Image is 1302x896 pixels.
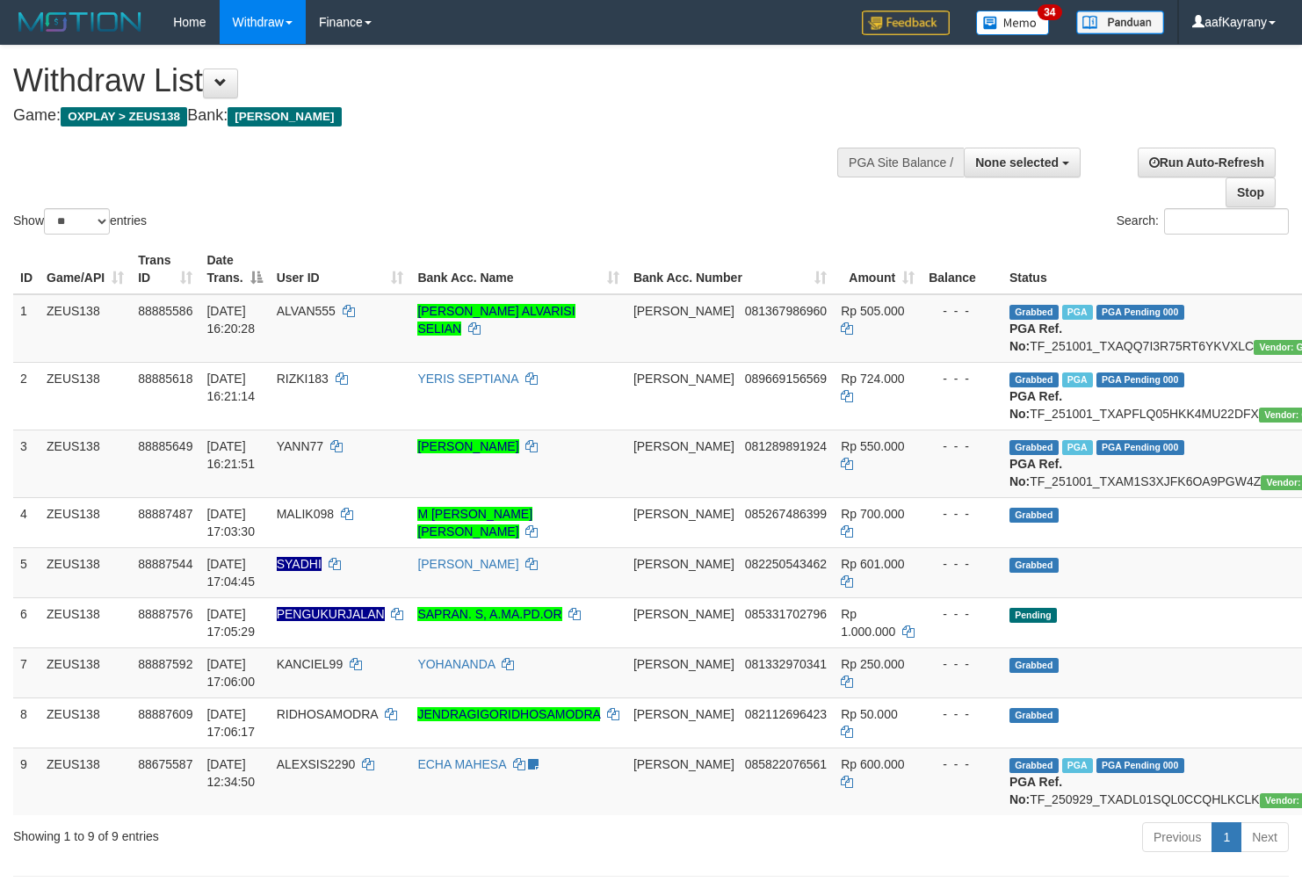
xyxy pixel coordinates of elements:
a: Stop [1226,177,1276,207]
td: 6 [13,597,40,647]
a: YERIS SEPTIANA [417,372,517,386]
div: - - - [929,755,995,773]
span: [DATE] 17:05:29 [206,607,255,639]
b: PGA Ref. No: [1009,322,1062,353]
div: - - - [929,370,995,387]
span: Grabbed [1009,372,1059,387]
span: Rp 550.000 [841,439,904,453]
b: PGA Ref. No: [1009,389,1062,421]
span: None selected [975,155,1059,170]
span: 88887544 [138,557,192,571]
span: Rp 505.000 [841,304,904,318]
div: Showing 1 to 9 of 9 entries [13,820,530,845]
a: Run Auto-Refresh [1138,148,1276,177]
td: 3 [13,430,40,497]
span: 88887592 [138,657,192,671]
div: - - - [929,437,995,455]
th: User ID: activate to sort column ascending [270,244,411,294]
span: OXPLAY > ZEUS138 [61,107,187,126]
td: 9 [13,748,40,815]
span: 88885649 [138,439,192,453]
span: [PERSON_NAME] [633,439,734,453]
span: [DATE] 16:20:28 [206,304,255,336]
b: PGA Ref. No: [1009,775,1062,806]
a: [PERSON_NAME] ALVARISI SELIAN [417,304,575,336]
td: 7 [13,647,40,697]
a: [PERSON_NAME] [417,439,518,453]
span: 88885586 [138,304,192,318]
span: Rp 50.000 [841,707,898,721]
label: Show entries [13,208,147,235]
th: Trans ID: activate to sort column ascending [131,244,199,294]
span: Rp 700.000 [841,507,904,521]
span: Marked by aafpengsreynich [1062,758,1093,773]
a: YOHANANDA [417,657,495,671]
h4: Game: Bank: [13,107,850,125]
td: 4 [13,497,40,547]
img: MOTION_logo.png [13,9,147,35]
td: 2 [13,362,40,430]
span: Nama rekening ada tanda titik/strip, harap diedit [277,557,322,571]
span: YANN77 [277,439,323,453]
div: - - - [929,302,995,320]
span: 88887609 [138,707,192,721]
span: [DATE] 17:06:00 [206,657,255,689]
input: Search: [1164,208,1289,235]
td: ZEUS138 [40,748,131,815]
span: PGA Pending [1096,440,1184,455]
span: Nama rekening ada tanda titik/strip, harap diedit [277,607,385,621]
a: SAPRAN. S, A.MA.PD.OR [417,607,561,621]
img: Feedback.jpg [862,11,950,35]
span: 88675587 [138,757,192,771]
span: RIDHOSAMODRA [277,707,378,721]
a: Previous [1142,822,1212,852]
a: [PERSON_NAME] [417,557,518,571]
span: Pending [1009,608,1057,623]
span: [PERSON_NAME] [633,607,734,621]
span: Marked by aafanarl [1062,440,1093,455]
span: [PERSON_NAME] [633,707,734,721]
span: [DATE] 17:06:17 [206,707,255,739]
td: ZEUS138 [40,294,131,363]
span: MALIK098 [277,507,334,521]
th: ID [13,244,40,294]
span: Rp 250.000 [841,657,904,671]
span: ALVAN555 [277,304,336,318]
td: ZEUS138 [40,547,131,597]
span: PGA Pending [1096,372,1184,387]
span: Copy 081367986960 to clipboard [745,304,827,318]
td: ZEUS138 [40,647,131,697]
th: Bank Acc. Name: activate to sort column ascending [410,244,626,294]
span: Grabbed [1009,440,1059,455]
span: Rp 600.000 [841,757,904,771]
th: Date Trans.: activate to sort column descending [199,244,269,294]
span: 88887576 [138,607,192,621]
a: ECHA MAHESA [417,757,505,771]
th: Bank Acc. Number: activate to sort column ascending [626,244,834,294]
div: - - - [929,705,995,723]
span: Marked by aafanarl [1062,372,1093,387]
div: - - - [929,505,995,523]
td: ZEUS138 [40,430,131,497]
div: PGA Site Balance / [837,148,964,177]
span: Grabbed [1009,508,1059,523]
span: [PERSON_NAME] [633,372,734,386]
td: ZEUS138 [40,597,131,647]
span: [DATE] 12:34:50 [206,757,255,789]
span: ALEXSIS2290 [277,757,356,771]
span: [DATE] 16:21:14 [206,372,255,403]
span: PGA Pending [1096,758,1184,773]
b: PGA Ref. No: [1009,457,1062,488]
td: 5 [13,547,40,597]
span: Copy 081332970341 to clipboard [745,657,827,671]
th: Balance [922,244,1002,294]
h1: Withdraw List [13,63,850,98]
span: [PERSON_NAME] [228,107,341,126]
div: - - - [929,555,995,573]
td: ZEUS138 [40,697,131,748]
span: [DATE] 16:21:51 [206,439,255,471]
span: Copy 082112696423 to clipboard [745,707,827,721]
span: Marked by aafanarl [1062,305,1093,320]
span: Rp 724.000 [841,372,904,386]
span: [PERSON_NAME] [633,304,734,318]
